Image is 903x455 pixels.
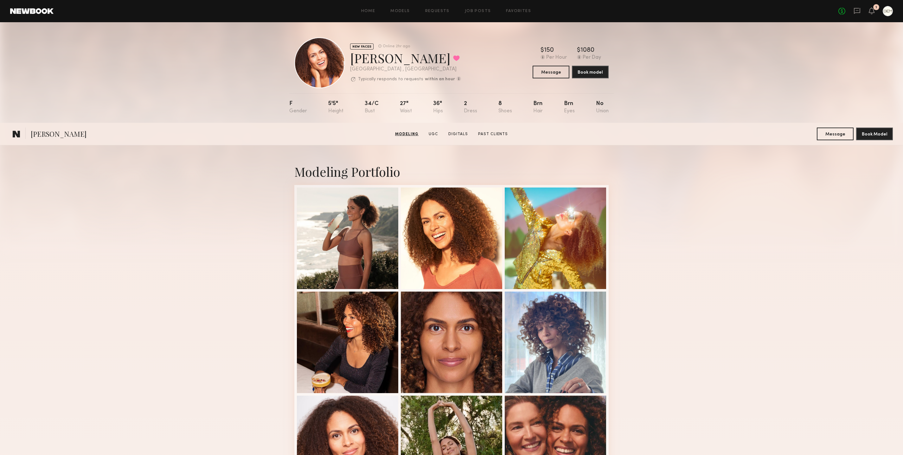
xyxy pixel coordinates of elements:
[390,9,410,13] a: Models
[533,101,543,114] div: Brn
[856,128,893,140] button: Book Model
[31,129,86,140] span: [PERSON_NAME]
[572,66,609,78] button: Book model
[358,77,423,82] p: Typically responds to requests
[817,128,854,140] button: Message
[426,131,441,137] a: UGC
[498,101,512,114] div: 8
[289,101,307,114] div: F
[541,47,544,54] div: $
[544,47,554,54] div: 150
[546,55,567,61] div: Per Hour
[856,131,893,136] a: Book Model
[564,101,575,114] div: Brn
[425,77,455,82] b: within an hour
[476,131,510,137] a: Past Clients
[328,101,343,114] div: 5'5"
[464,101,477,114] div: 2
[446,131,471,137] a: Digitals
[875,6,877,9] div: 1
[433,101,443,114] div: 36"
[583,55,601,61] div: Per Day
[361,9,375,13] a: Home
[294,163,609,180] div: Modeling Portfolio
[400,101,412,114] div: 27"
[580,47,594,54] div: 1080
[365,101,379,114] div: 34/c
[350,49,461,66] div: [PERSON_NAME]
[350,67,461,72] div: [GEOGRAPHIC_DATA] , [GEOGRAPHIC_DATA]
[506,9,531,13] a: Favorites
[393,131,421,137] a: Modeling
[533,66,569,78] button: Message
[465,9,491,13] a: Job Posts
[425,9,450,13] a: Requests
[577,47,580,54] div: $
[596,101,609,114] div: No
[383,44,410,49] div: Online 2hr ago
[350,43,374,49] div: NEW FACES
